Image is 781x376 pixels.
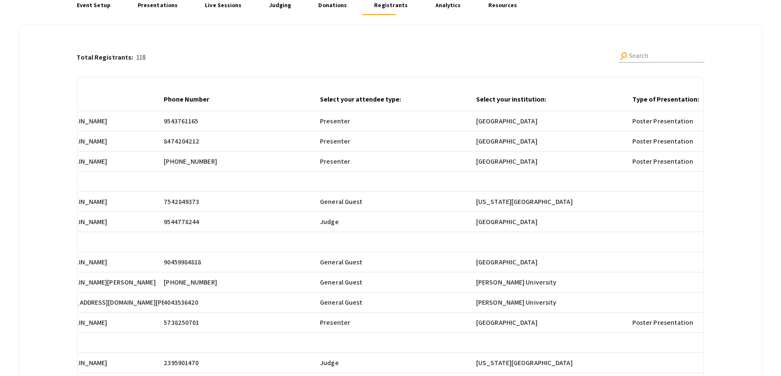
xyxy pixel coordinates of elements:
span: 5738250701 [164,318,199,328]
span: Judge [320,217,339,227]
div: Select your institution: [476,94,554,104]
span: Poster Presentation [632,318,693,328]
span: [GEOGRAPHIC_DATA] [476,318,537,328]
span: 90459984818 [164,257,201,267]
span: 9544778244 [164,217,199,227]
div: 118 [76,52,146,63]
span: Presenter [320,157,350,167]
span: [GEOGRAPHIC_DATA] [476,157,537,167]
span: Poster Presentation [632,136,693,146]
p: Total Registrants: [76,52,136,63]
span: 2395901470 [164,358,199,368]
span: [US_STATE][GEOGRAPHIC_DATA] [476,197,573,207]
span: [PHONE_NUMBER] [164,157,217,167]
span: Presenter [320,116,350,126]
span: [PHONE_NUMBER] [164,277,217,287]
div: Select your attendee type: [320,94,401,104]
span: 8474204212 [164,136,199,146]
span: Poster Presentation [632,157,693,167]
iframe: Chat [6,338,36,370]
span: Judge [320,358,339,368]
span: [PERSON_NAME] University [476,277,556,287]
span: [PERSON_NAME][EMAIL_ADDRESS][DOMAIN_NAME][PERSON_NAME] [8,298,204,308]
span: 4043536420 [164,298,198,308]
span: Poster Presentation [632,116,693,126]
span: [PERSON_NAME] University [476,298,556,308]
span: 7542849373 [164,197,199,207]
span: [US_STATE][GEOGRAPHIC_DATA] [476,358,573,368]
div: Type of Presentation: [632,94,699,104]
span: [GEOGRAPHIC_DATA] [476,257,537,267]
div: Select your attendee type: [320,94,409,104]
span: [GEOGRAPHIC_DATA] [476,136,537,146]
div: Phone Number [164,94,217,104]
div: Phone Number [164,94,209,104]
span: General Guest [320,277,362,287]
span: General Guest [320,197,362,207]
div: Type of Presentation: [632,94,707,104]
div: Select your institution: [476,94,546,104]
span: [EMAIL_ADDRESS][DOMAIN_NAME][PERSON_NAME] [8,277,156,287]
span: 9543761165 [164,116,198,126]
span: [GEOGRAPHIC_DATA] [476,217,537,227]
span: Presenter [320,318,350,328]
span: [GEOGRAPHIC_DATA] [476,116,537,126]
mat-icon: Search [618,50,629,62]
span: General Guest [320,298,362,308]
span: General Guest [320,257,362,267]
span: Presenter [320,136,350,146]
